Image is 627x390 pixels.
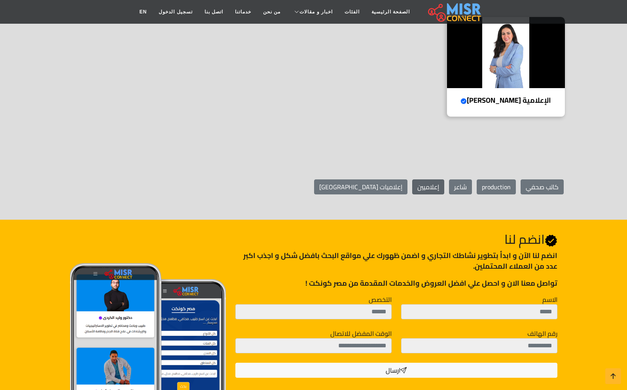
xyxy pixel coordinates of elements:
[527,329,557,338] label: رقم الهاتف
[369,295,392,304] label: التخصص
[545,234,557,247] svg: Verified account
[542,295,557,304] label: الاسم
[449,179,472,194] a: شاعر
[428,2,481,22] img: main.misr_connect
[235,278,557,288] p: تواصل معنا الان و احصل علي افضل العروض والخدمات المقدمة من مصر كونكت !
[339,4,366,19] a: الفئات
[199,4,229,19] a: اتصل بنا
[314,179,407,194] a: إعلاميات [GEOGRAPHIC_DATA]
[286,4,339,19] a: اخبار و مقالات
[153,4,198,19] a: تسجيل الدخول
[477,179,516,194] a: production
[521,179,564,194] a: كاتب صحفي
[366,4,416,19] a: الصفحة الرئيسية
[442,17,570,117] a: الإعلامية ماجدة المهدي الإعلامية [PERSON_NAME]
[229,4,257,19] a: خدماتنا
[460,98,467,104] svg: Verified account
[257,4,286,19] a: من نحن
[235,363,557,378] button: ارسال
[299,8,333,15] span: اخبار و مقالات
[447,17,565,88] img: الإعلامية ماجدة المهدي
[235,250,557,271] p: انضم لنا اﻵن و ابدأ بتطوير نشاطك التجاري و اضمن ظهورك علي مواقع البحث بافضل شكل و اجذب اكبر عدد م...
[235,232,557,247] h2: انضم لنا
[412,179,444,194] a: إعلاميين
[330,329,392,338] label: الوقت المفضل للاتصال
[453,96,559,105] h4: الإعلامية [PERSON_NAME]
[134,4,153,19] a: EN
